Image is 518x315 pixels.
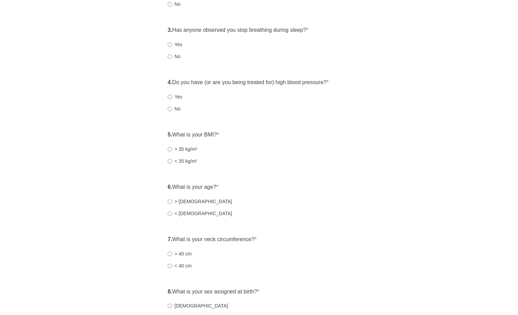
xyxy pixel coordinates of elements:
[168,41,182,48] label: Yes
[168,79,172,85] strong: 4.
[168,95,172,99] input: Yes
[168,198,232,205] label: > [DEMOGRAPHIC_DATA]
[168,2,172,6] input: No
[168,184,172,190] strong: 6.
[168,54,172,59] input: No
[168,159,172,163] input: < 35 kg/m²
[168,132,172,137] strong: 5.
[168,252,172,256] input: > 40 cm
[168,105,181,112] label: No
[168,146,197,153] label: > 35 kg/m²
[168,27,172,33] strong: 3.
[168,262,192,269] label: < 40 cm
[168,236,257,244] label: What is your neck circumference?
[168,199,172,204] input: > [DEMOGRAPHIC_DATA]
[168,304,172,308] input: [DEMOGRAPHIC_DATA]
[168,211,172,216] input: < [DEMOGRAPHIC_DATA]
[168,158,197,165] label: < 35 kg/m²
[168,93,182,100] label: Yes
[168,147,172,152] input: > 35 kg/m²
[168,53,181,60] label: No
[168,250,192,257] label: > 40 cm
[168,210,232,217] label: < [DEMOGRAPHIC_DATA]
[168,42,172,47] input: Yes
[168,302,228,309] label: [DEMOGRAPHIC_DATA]
[168,236,172,242] strong: 7.
[168,26,308,34] label: Has anyone observed you stop breathing during sleep?
[168,183,219,191] label: What is your age?
[168,79,328,87] label: Do you have (or are you being treated for) high blood pressure?
[168,288,260,296] label: What is your sex assigned at birth?
[168,289,172,294] strong: 8.
[168,107,172,111] input: No
[168,1,181,8] label: No
[168,131,219,139] label: What is your BMI?
[168,264,172,268] input: < 40 cm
